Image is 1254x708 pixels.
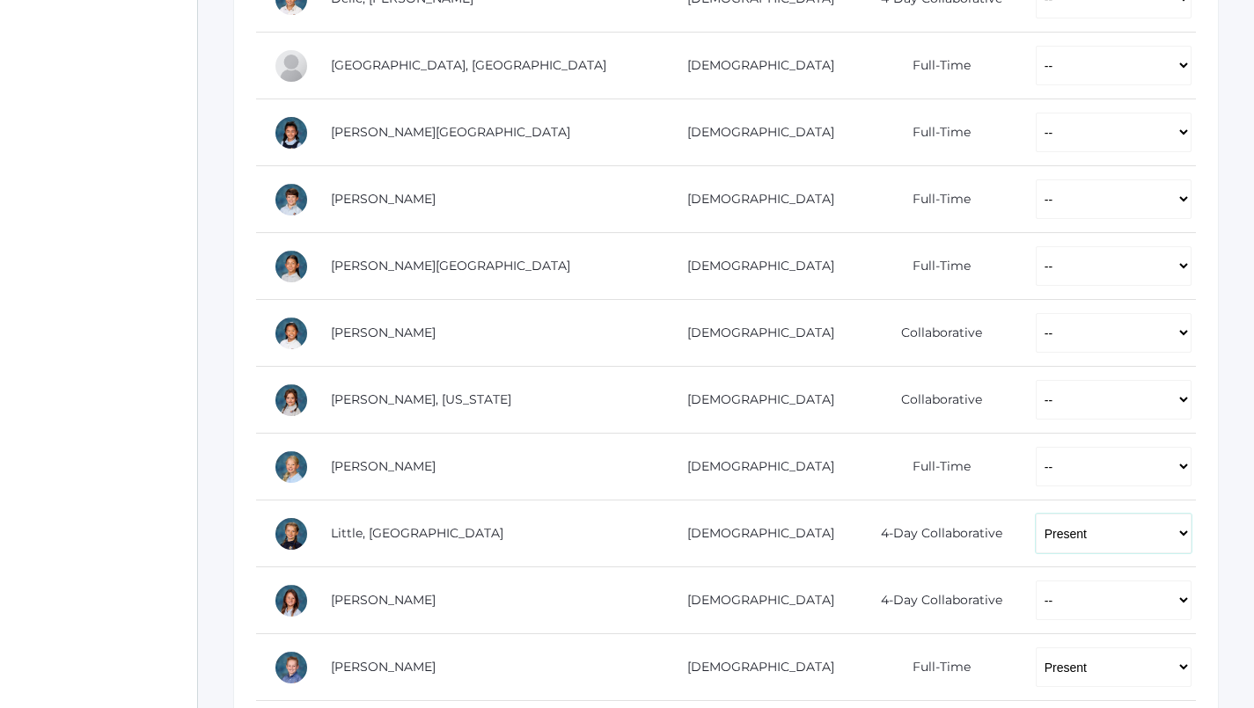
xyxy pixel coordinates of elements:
a: [PERSON_NAME] [331,191,436,207]
td: [DEMOGRAPHIC_DATA] [657,300,853,367]
td: [DEMOGRAPHIC_DATA] [657,634,853,701]
td: [DEMOGRAPHIC_DATA] [657,567,853,634]
td: Full-Time [852,99,1017,166]
div: William Hibbard [274,182,309,217]
td: Full-Time [852,634,1017,701]
td: 4-Day Collaborative [852,567,1017,634]
div: Dylan Sandeman [274,650,309,685]
td: [DEMOGRAPHIC_DATA] [657,434,853,500]
div: Chloe Lewis [274,449,309,485]
div: Sofia La Rosa [274,249,309,284]
a: Little, [GEOGRAPHIC_DATA] [331,525,503,541]
td: [DEMOGRAPHIC_DATA] [657,367,853,434]
a: [GEOGRAPHIC_DATA], [GEOGRAPHIC_DATA] [331,57,606,73]
a: [PERSON_NAME][GEOGRAPHIC_DATA] [331,124,570,140]
td: Full-Time [852,166,1017,233]
td: [DEMOGRAPHIC_DATA] [657,500,853,567]
td: Full-Time [852,33,1017,99]
a: [PERSON_NAME], [US_STATE] [331,391,511,407]
td: Collaborative [852,367,1017,434]
td: Collaborative [852,300,1017,367]
div: Savannah Little [274,516,309,551]
div: Victoria Harutyunyan [274,115,309,150]
div: Easton Ferris [274,48,309,84]
td: [DEMOGRAPHIC_DATA] [657,99,853,166]
a: [PERSON_NAME] [331,325,436,340]
td: 4-Day Collaborative [852,500,1017,567]
a: [PERSON_NAME] [331,659,436,675]
td: Full-Time [852,233,1017,300]
a: [PERSON_NAME] [331,458,436,474]
td: [DEMOGRAPHIC_DATA] [657,33,853,99]
td: Full-Time [852,434,1017,500]
div: Maggie Oram [274,583,309,618]
a: [PERSON_NAME] [331,592,436,608]
div: Lila Lau [274,316,309,351]
div: Georgia Lee [274,383,309,418]
td: [DEMOGRAPHIC_DATA] [657,233,853,300]
td: [DEMOGRAPHIC_DATA] [657,166,853,233]
a: [PERSON_NAME][GEOGRAPHIC_DATA] [331,258,570,274]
